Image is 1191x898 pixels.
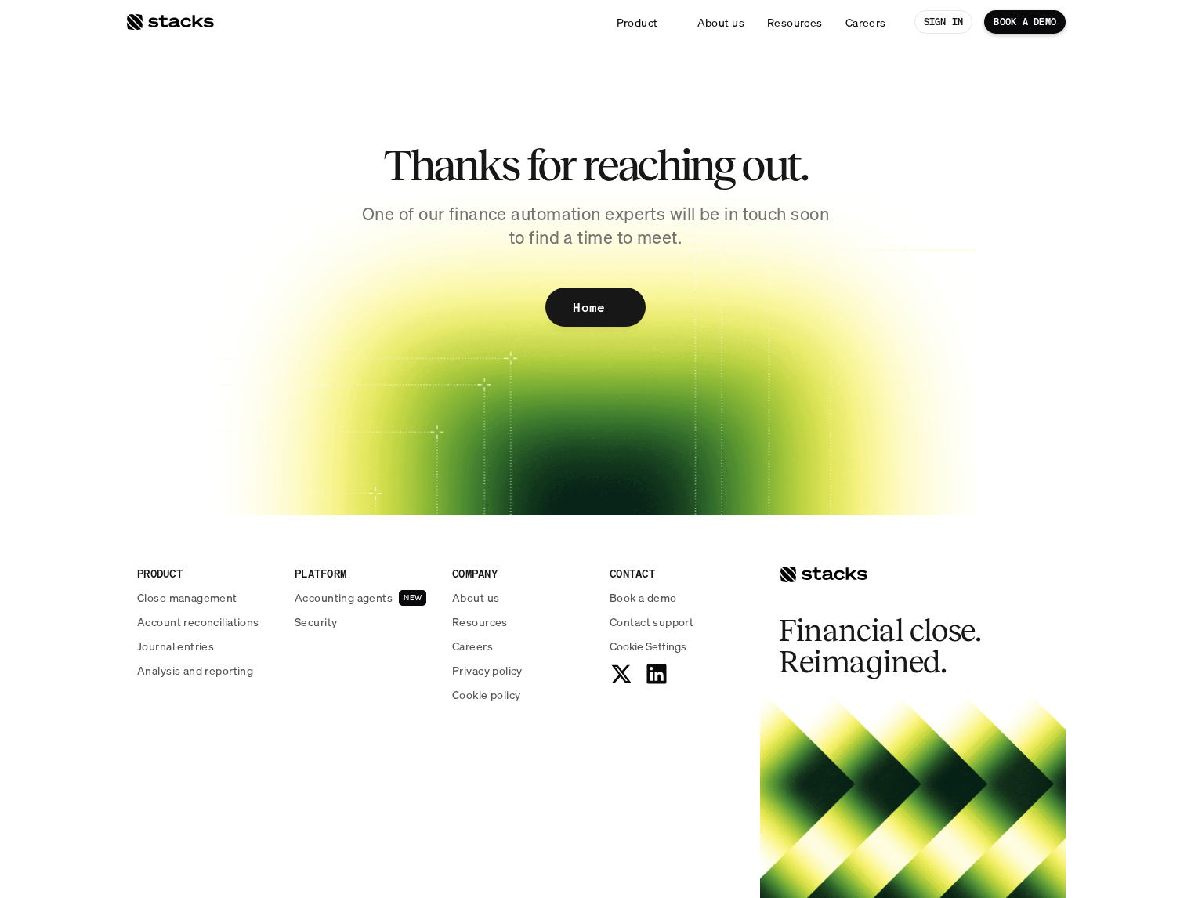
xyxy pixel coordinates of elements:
[295,614,433,630] a: Security
[452,662,523,679] p: Privacy policy
[610,638,686,654] span: Cookie Settings
[573,296,605,319] p: Home
[924,16,964,27] p: SIGN IN
[137,565,276,581] p: PRODUCT
[452,565,591,581] p: COMPANY
[845,14,886,31] p: Careers
[321,141,870,190] h2: Thanks for reaching out.
[452,662,591,679] a: Privacy policy
[137,614,259,630] p: Account reconciliations
[295,614,337,630] p: Security
[452,686,591,703] a: Cookie policy
[545,288,645,327] a: Home
[688,8,754,36] a: About us
[295,589,393,606] p: Accounting agents
[610,589,748,606] a: Book a demo
[914,10,973,34] a: SIGN IN
[452,686,520,703] p: Cookie policy
[994,16,1056,27] p: BOOK A DEMO
[137,662,276,679] a: Analysis and reporting
[295,565,433,581] p: PLATFORM
[610,589,677,606] p: Book a demo
[452,638,591,654] a: Careers
[697,14,744,31] p: About us
[452,638,493,654] p: Careers
[137,662,253,679] p: Analysis and reporting
[610,565,748,581] p: CONTACT
[758,8,832,36] a: Resources
[617,14,658,31] p: Product
[295,589,433,606] a: Accounting agentsNEW
[137,638,214,654] p: Journal entries
[452,614,508,630] p: Resources
[137,614,276,630] a: Account reconciliations
[779,615,1014,678] h2: Financial close. Reimagined.
[610,638,686,654] button: Cookie Trigger
[353,202,838,251] p: One of our finance automation experts will be in touch soon to find a time to meet.
[610,614,748,630] a: Contact support
[767,14,823,31] p: Resources
[452,589,499,606] p: About us
[137,589,237,606] p: Close management
[610,614,693,630] p: Contact support
[137,589,276,606] a: Close management
[452,614,591,630] a: Resources
[404,593,422,603] h2: NEW
[984,10,1066,34] a: BOOK A DEMO
[836,8,896,36] a: Careers
[137,638,276,654] a: Journal entries
[452,589,591,606] a: About us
